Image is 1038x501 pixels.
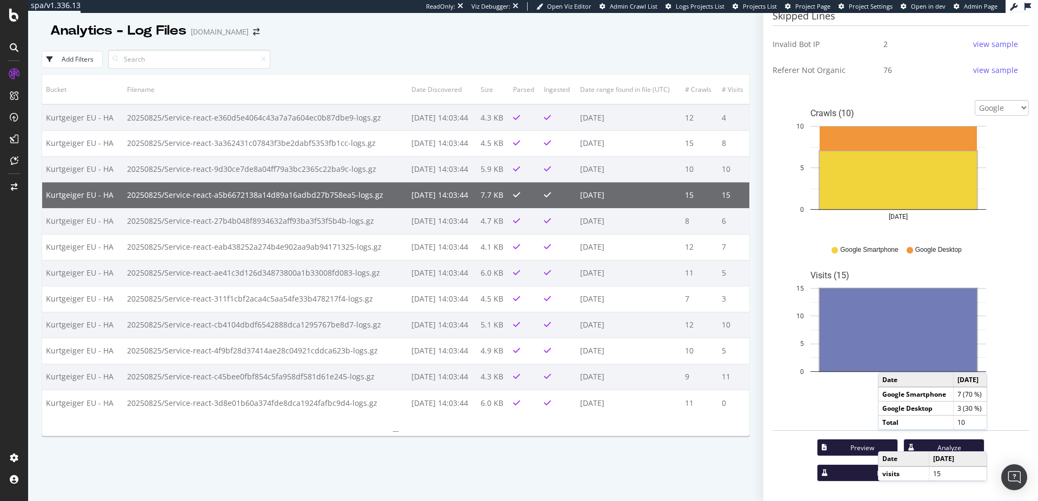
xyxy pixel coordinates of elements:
[408,338,477,364] td: [DATE] 14:03:44
[743,2,777,10] span: Projects List
[718,312,749,338] td: 10
[123,338,408,364] td: 20250825/Service-react-4f9bf28d37414ae28c04921cddca623b-logs.gz
[915,245,962,255] span: Google Desktop
[718,130,749,156] td: 8
[477,286,509,312] td: 4.5 KB
[849,2,893,10] span: Project Settings
[681,390,718,416] td: 11
[408,130,477,156] td: [DATE] 14:03:44
[42,426,749,436] div: —
[795,2,830,10] span: Project Page
[576,338,681,364] td: [DATE]
[796,312,804,320] text: 10
[42,104,123,130] td: Kurtgeiger EU - HA
[123,182,408,208] td: 20250825/Service-react-a5b6672138a14d89a16adbd27b758ea5-logs.gz
[666,2,724,11] a: Logs Projects List
[426,2,455,11] div: ReadOnly:
[800,206,804,213] text: 0
[681,182,718,208] td: 15
[954,2,997,11] a: Admin Page
[576,156,681,182] td: [DATE]
[796,123,804,130] text: 10
[681,104,718,130] td: 12
[773,6,1029,26] h3: Skipped Lines
[108,50,270,69] input: Search
[42,260,123,286] td: Kurtgeiger EU - HA
[718,364,749,390] td: 11
[800,368,804,376] text: 0
[817,464,984,482] button: Launch Parser Tool
[970,62,1021,79] button: view sample
[817,439,898,456] button: Preview
[42,182,123,208] td: Kurtgeiger EU - HA
[408,75,477,104] th: Date Discovered
[123,312,408,338] td: 20250825/Service-react-cb4104dbdf6542888dca1295767be8d7-logs.gz
[681,156,718,182] td: 10
[773,100,1023,235] svg: A chart.
[903,439,984,456] button: Analyze
[509,75,540,104] th: Parsed
[953,402,987,416] td: 3 (30 %)
[718,234,749,260] td: 7
[879,387,953,402] td: Google Smartphone
[879,466,929,480] td: visits
[576,234,681,260] td: [DATE]
[477,130,509,156] td: 4.5 KB
[123,234,408,260] td: 20250825/Service-react-eab438252a274b4e902aa9ab94171325-logs.gz
[408,234,477,260] td: [DATE] 14:03:44
[718,286,749,312] td: 3
[123,390,408,416] td: 20250825/Service-react-3d8e01b60a374fde8dca1924fafbc9d4-logs.gz
[718,260,749,286] td: 5
[681,338,718,364] td: 10
[42,234,123,260] td: Kurtgeiger EU - HA
[576,286,681,312] td: [DATE]
[681,364,718,390] td: 9
[733,2,777,11] a: Projects List
[408,286,477,312] td: [DATE] 14:03:44
[62,55,94,64] div: Add Filters
[408,182,477,208] td: [DATE] 14:03:44
[123,75,408,104] th: Filename
[191,26,249,37] div: [DOMAIN_NAME]
[576,75,681,104] th: Date range found in file (UTC)
[42,364,123,390] td: Kurtgeiger EU - HA
[123,208,408,234] td: 20250825/Service-react-27b4b048f8934632aff93ba3f53f5b4b-logs.gz
[408,312,477,338] td: [DATE] 14:03:44
[883,39,888,50] span: 2
[929,452,987,466] td: [DATE]
[929,466,987,480] td: 15
[681,130,718,156] td: 15
[42,338,123,364] td: Kurtgeiger EU - HA
[773,262,1023,397] svg: A chart.
[42,51,103,68] button: Add Filters
[718,156,749,182] td: 10
[911,2,946,10] span: Open in dev
[879,373,953,387] td: Date
[901,2,946,11] a: Open in dev
[718,390,749,416] td: 0
[973,39,1018,50] div: view sample
[547,2,591,10] span: Open Viz Editor
[408,390,477,416] td: [DATE] 14:03:44
[889,213,908,221] text: [DATE]
[576,390,681,416] td: [DATE]
[718,182,749,208] td: 15
[718,75,749,104] th: # Visits
[718,104,749,130] td: 4
[123,130,408,156] td: 20250825/Service-react-3a362431c07843f3be2dabf5353fb1cc-logs.gz
[42,130,123,156] td: Kurtgeiger EU - HA
[718,208,749,234] td: 6
[576,260,681,286] td: [DATE]
[785,2,830,11] a: Project Page
[718,338,749,364] td: 5
[477,104,509,130] td: 4.3 KB
[681,208,718,234] td: 8
[123,104,408,130] td: 20250825/Service-react-e360d5e4064c43a7a7a604ec0b87dbe9-logs.gz
[681,260,718,286] td: 11
[477,312,509,338] td: 5.1 KB
[477,364,509,390] td: 4.3 KB
[408,208,477,234] td: [DATE] 14:03:44
[408,104,477,130] td: [DATE] 14:03:44
[576,130,681,156] td: [DATE]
